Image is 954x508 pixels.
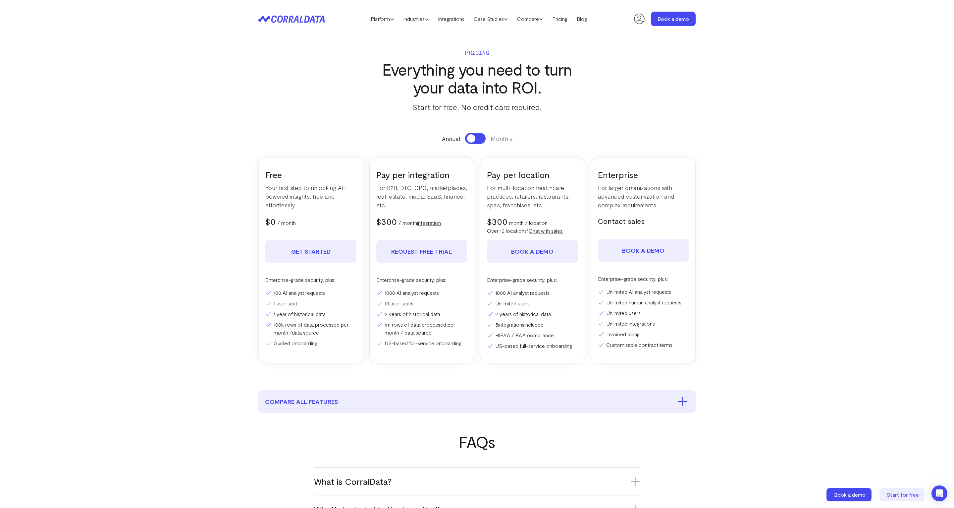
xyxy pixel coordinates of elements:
[834,491,866,498] span: Book a demo
[487,331,578,339] li: HIPAA / BAA compliance
[651,12,696,26] a: Book a demo
[879,488,926,501] a: Start for free
[433,14,469,24] a: Integrations
[598,288,689,296] li: Unlimited AI analyst requests
[398,219,441,227] p: / month
[376,276,467,284] p: Enterprise-grade security, plus:
[598,239,689,262] a: Book a demo
[498,321,524,328] a: integrations
[826,488,873,501] a: Book a demo
[487,321,578,329] li: 5 included
[265,169,356,180] h3: Free
[265,289,356,297] li: 100 AI analyst requests
[598,183,689,209] p: For larger organizations with advanced customization and complex requirements
[487,289,578,297] li: 1000 AI analyst requests
[376,216,397,226] span: $300
[598,298,689,306] li: Unlimited human analyst requests
[265,240,356,263] a: Get Started
[265,216,276,226] span: $0
[598,330,689,338] li: Invoiced billing
[314,476,640,487] h3: What is CorralData?
[487,276,578,284] p: Enterprise-grade security, plus:
[487,240,578,263] a: Book a demo
[258,390,696,413] button: compare all features
[265,321,356,337] li: 100k rows of data processed per month /
[417,220,441,226] a: integration
[512,14,548,24] a: Compare
[931,485,947,501] div: Open Intercom Messenger
[598,169,689,180] h3: Enterprise
[376,299,467,307] li: 10 user seats
[487,183,578,209] p: For multi-location healthcare practices, retailers, restaurants, spas, franchises, etc.
[376,321,467,337] li: 1m rows of data processed per month / data source
[598,320,689,328] li: Unlimited integrations
[598,309,689,317] li: Unlimited users
[572,14,592,24] a: Blog
[277,219,296,227] p: / month
[487,169,578,180] h3: Pay per location
[376,240,467,263] a: REQUEST FREE TRIAL
[487,216,507,226] span: $300
[376,339,467,347] li: US-based full-service onboarding
[529,227,563,234] a: Chat with sales.
[487,299,578,307] li: Unlimited users
[398,14,433,24] a: Industries
[598,275,689,283] p: Enterprise-grade security, plus:
[366,14,398,24] a: Platform
[376,289,467,297] li: 1000 AI analyst requests
[376,169,467,180] h3: Pay per integration
[369,101,585,113] p: Start for free. No credit card required.
[376,183,467,209] p: For B2B, DTC, CPG, marketplaces, real-estate, media, SaaS, finance, etc.
[598,216,689,226] h5: Contact sales
[265,339,356,347] li: Guided onboarding
[265,299,356,307] li: 1 user seat
[491,134,512,143] span: Monthly
[369,60,585,96] h3: Everything you need to turn your data into ROI.
[469,14,512,24] a: Case Studies
[487,227,578,235] p: Over 10 locations?
[442,134,460,143] span: Annual
[598,341,689,349] li: Customizable contract terms
[487,342,578,350] li: US-based full-service onboarding
[487,310,578,318] li: 2 years of historical data
[265,310,356,318] li: 1 year of historical data
[265,183,356,209] p: Your first step to unlocking AI-powered insights, free and effortlessly
[376,310,467,318] li: 2 years of historical data
[887,491,919,498] span: Start for free
[292,329,319,336] a: data source
[509,219,548,227] p: month / location
[258,433,696,451] h2: FAQs
[548,14,572,24] a: Pricing
[369,48,585,57] p: Pricing
[265,276,356,284] p: Enterprise-grade security, plus:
